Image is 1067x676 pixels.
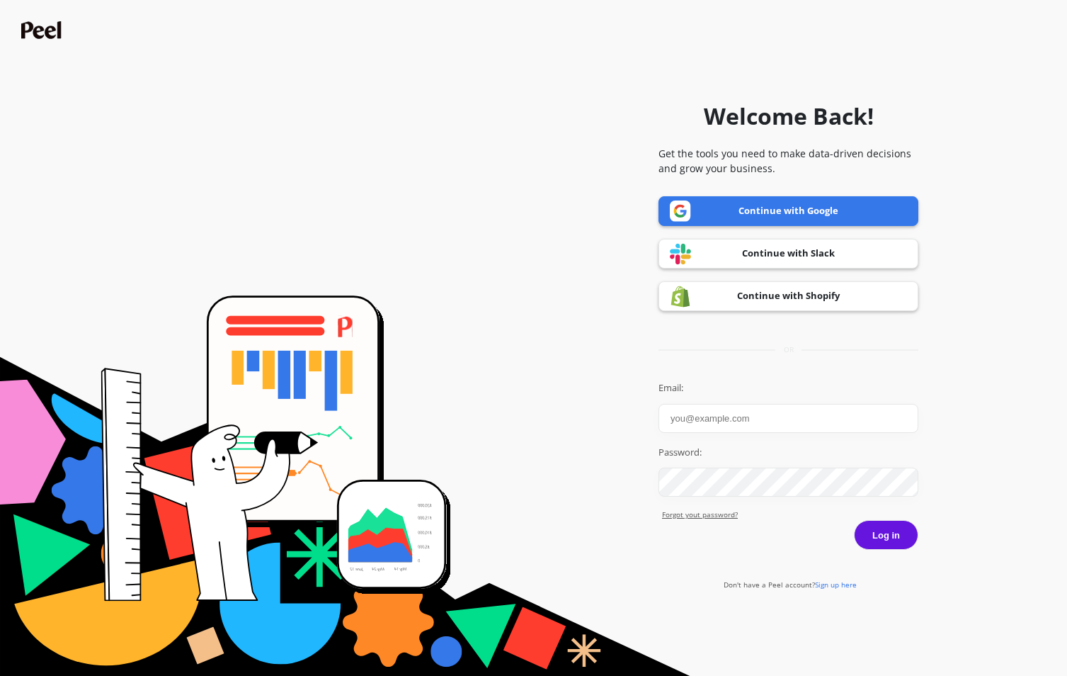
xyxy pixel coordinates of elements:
[724,580,857,590] a: Don't have a Peel account?Sign up here
[658,344,918,355] div: or
[658,146,918,176] p: Get the tools you need to make data-driven decisions and grow your business.
[658,404,918,433] input: you@example.com
[670,243,691,265] img: Slack logo
[670,201,691,222] img: Google logo
[658,196,918,226] a: Continue with Google
[662,509,918,520] a: Forgot yout password?
[854,520,918,550] button: Log in
[670,286,691,308] img: Shopify logo
[658,381,918,395] label: Email:
[704,99,874,133] h1: Welcome Back!
[658,446,918,460] label: Password:
[658,281,918,311] a: Continue with Shopify
[658,239,918,269] a: Continue with Slack
[815,580,857,590] span: Sign up here
[21,21,65,39] img: Peel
